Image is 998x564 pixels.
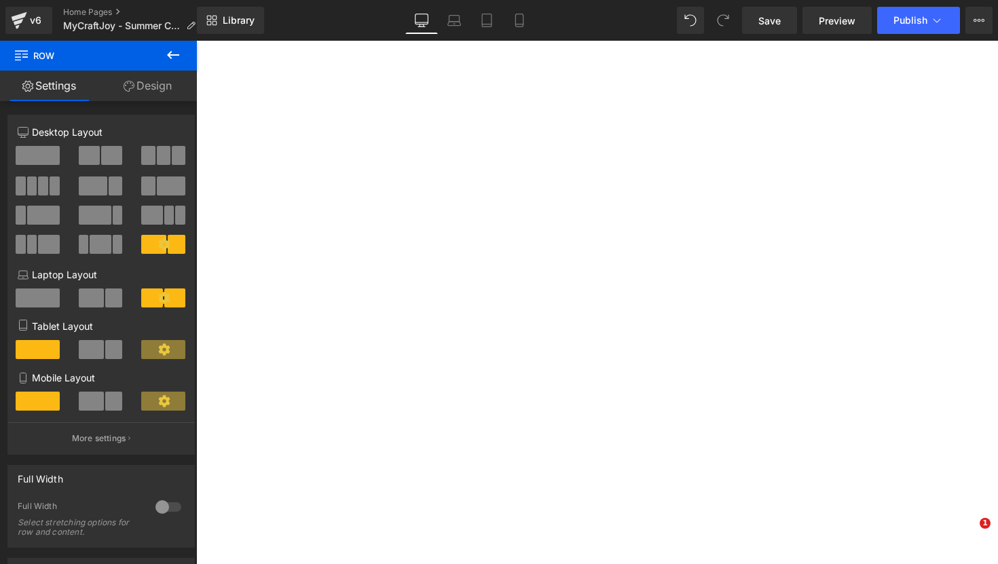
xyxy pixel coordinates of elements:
a: Mobile [503,7,536,34]
button: Publish [877,7,960,34]
span: 1 [980,518,991,529]
span: Publish [893,15,927,26]
a: Preview [802,7,872,34]
span: Row [14,41,149,71]
span: Preview [819,14,855,28]
p: Laptop Layout [18,267,185,282]
a: Laptop [438,7,470,34]
button: Redo [709,7,737,34]
a: Home Pages [63,7,206,18]
span: Library [223,14,255,26]
p: Desktop Layout [18,125,185,139]
div: v6 [27,12,44,29]
button: Undo [677,7,704,34]
span: Save [758,14,781,28]
div: Full Width [18,466,63,485]
button: More settings [8,422,194,454]
div: Full Width [18,501,142,515]
button: More [965,7,993,34]
a: New Library [197,7,264,34]
span: MyCraftJoy - Summer Craft [63,20,181,31]
p: More settings [72,432,126,445]
a: Tablet [470,7,503,34]
a: Design [98,71,197,101]
div: Select stretching options for row and content. [18,518,140,537]
a: v6 [5,7,52,34]
iframe: Intercom live chat [952,518,984,550]
p: Mobile Layout [18,371,185,385]
a: Desktop [405,7,438,34]
p: Tablet Layout [18,319,185,333]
